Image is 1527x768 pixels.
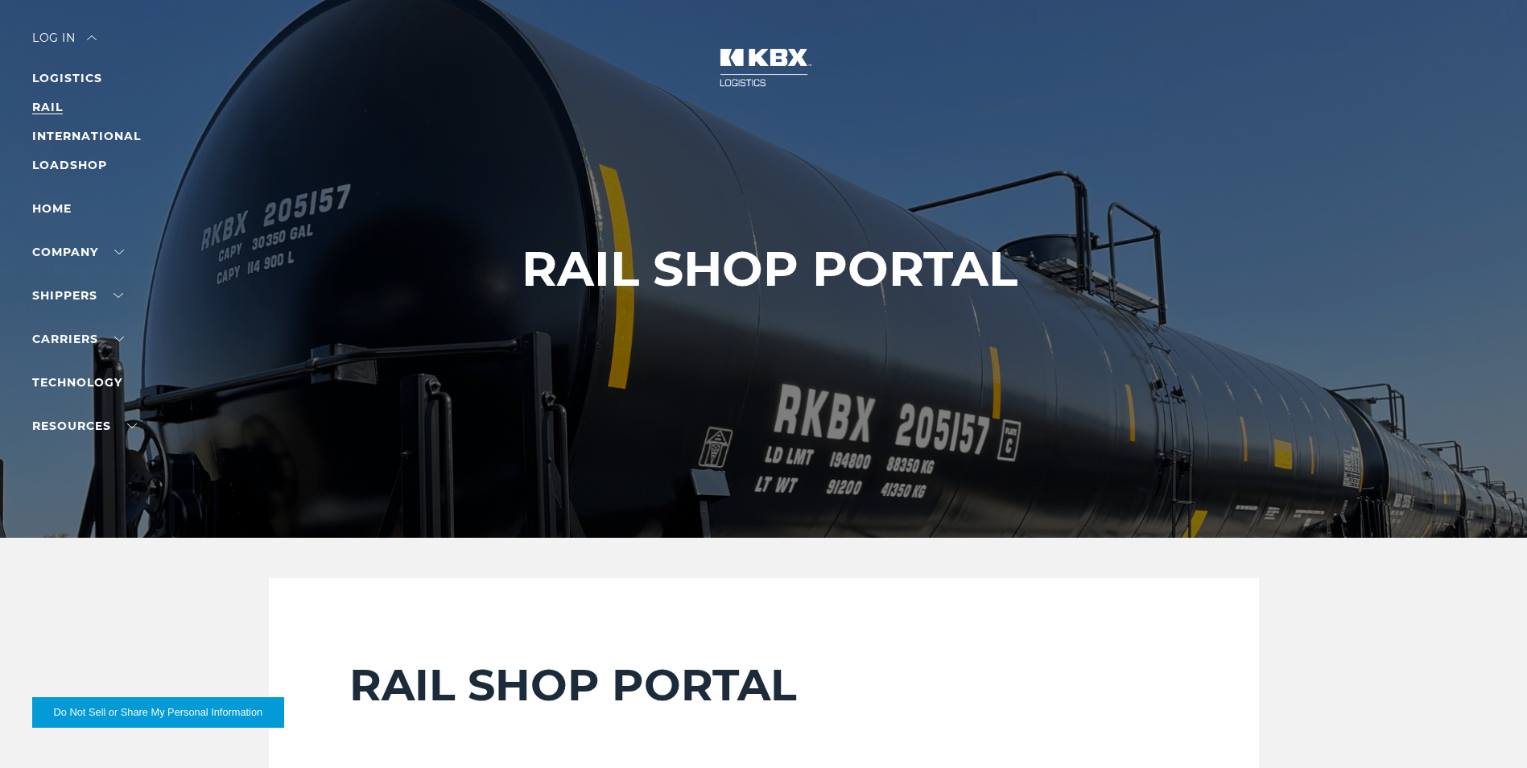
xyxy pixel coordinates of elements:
a: LOADSHOP [32,158,107,172]
button: Do Not Sell or Share My Personal Information [32,697,284,728]
a: Home [32,201,72,216]
a: Company [32,245,124,259]
h1: RAIL SHOP PORTAL [522,242,1017,296]
div: Log in [32,32,97,56]
a: Carriers [32,332,124,346]
a: SHIPPERS [32,288,123,303]
img: arrow [87,35,97,40]
h2: RAIL SHOP PORTAL [349,659,1178,712]
iframe: Chat Widget [1447,691,1527,768]
a: RAIL [32,100,63,114]
a: RESOURCES [32,419,137,433]
a: Technology [32,375,122,390]
a: INTERNATIONAL [32,129,141,143]
a: LOGISTICS [32,71,102,85]
img: kbx logo [704,32,824,103]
